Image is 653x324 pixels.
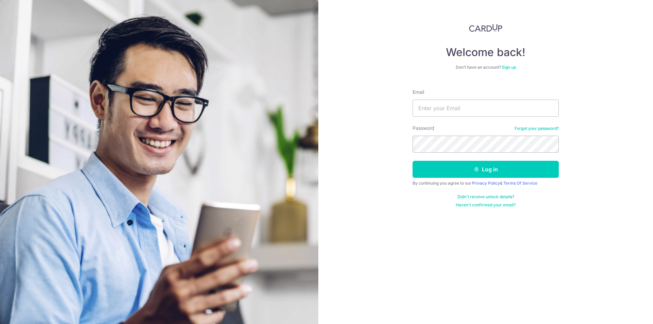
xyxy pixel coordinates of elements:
label: Email [413,89,424,96]
a: Sign up [502,65,516,70]
button: Log in [413,161,559,178]
a: Forgot your password? [515,126,559,131]
a: Privacy Policy [472,181,500,186]
div: By continuing you agree to our & [413,181,559,186]
a: Haven't confirmed your email? [456,202,516,208]
h4: Welcome back! [413,46,559,59]
label: Password [413,125,434,132]
div: Don’t have an account? [413,65,559,70]
a: Terms Of Service [503,181,537,186]
input: Enter your Email [413,100,559,117]
a: Didn't receive unlock details? [457,194,514,200]
img: CardUp Logo [469,24,502,32]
